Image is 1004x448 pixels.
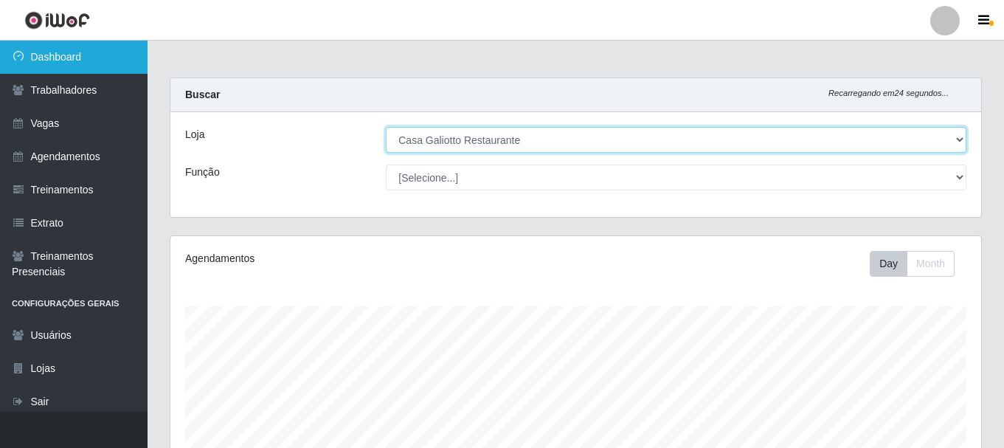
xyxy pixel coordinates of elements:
button: Day [870,251,907,277]
label: Loja [185,127,204,142]
img: CoreUI Logo [24,11,90,30]
strong: Buscar [185,89,220,100]
div: Toolbar with button groups [870,251,966,277]
label: Função [185,165,220,180]
i: Recarregando em 24 segundos... [828,89,949,97]
button: Month [907,251,955,277]
div: Agendamentos [185,251,498,266]
div: First group [870,251,955,277]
